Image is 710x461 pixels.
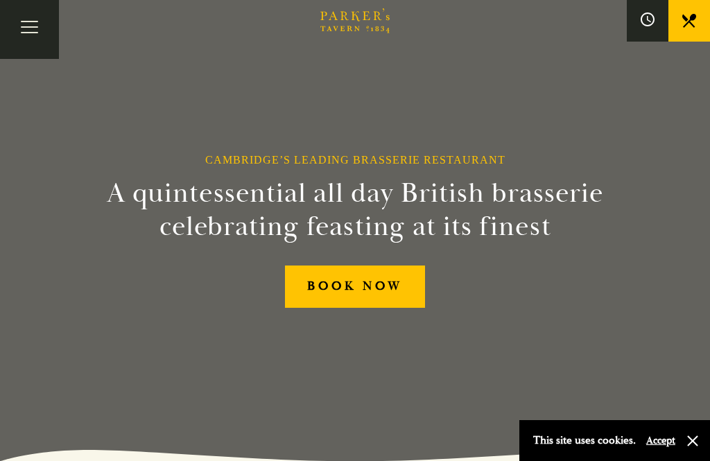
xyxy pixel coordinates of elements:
[533,430,636,451] p: This site uses cookies.
[646,434,675,447] button: Accept
[94,177,616,243] h2: A quintessential all day British brasserie celebrating feasting at its finest
[285,266,426,308] a: BOOK NOW
[205,153,505,166] h1: Cambridge’s Leading Brasserie Restaurant
[686,434,700,448] button: Close and accept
